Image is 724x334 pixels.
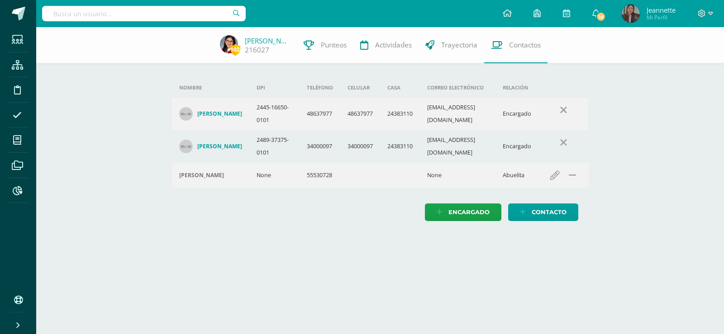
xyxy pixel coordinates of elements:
td: 2489-37375-0101 [249,130,300,163]
img: e0e3018be148909e9b9cf69bbfc1c52d.png [622,5,640,23]
a: [PERSON_NAME] [245,36,290,45]
h4: [PERSON_NAME] [197,110,242,118]
td: 34000097 [300,130,340,163]
a: Actividades [353,27,419,63]
a: [PERSON_NAME] [179,140,242,153]
h4: [PERSON_NAME] [197,143,242,150]
th: Teléfono [300,78,340,98]
img: 264733bfa96fdee40ef3fe96f66bc692.png [220,35,238,53]
a: 216027 [245,45,269,55]
th: Nombre [172,78,249,98]
span: Actividades [375,40,412,50]
a: Contacto [508,203,578,221]
td: 48637977 [300,98,340,130]
td: Abuelita [495,163,538,188]
a: Punteos [297,27,353,63]
div: Sara Isabel Ramirez [179,172,242,179]
span: 102 [230,44,240,55]
td: Encargado [495,98,538,130]
h4: [PERSON_NAME] [179,172,224,179]
span: Mi Perfil [647,14,676,21]
td: 48637977 [340,98,380,130]
th: Casa [380,78,420,98]
th: Correo electrónico [420,78,496,98]
a: Trayectoria [419,27,484,63]
span: 18 [596,12,606,22]
td: 2445-16650-0101 [249,98,300,130]
td: 24383110 [380,98,420,130]
td: 34000097 [340,130,380,163]
input: Busca un usuario... [42,6,246,21]
span: Jeannette [647,5,676,14]
td: Encargado [495,130,538,163]
th: DPI [249,78,300,98]
span: Punteos [321,40,347,50]
a: [PERSON_NAME] [179,107,242,121]
span: Contactos [509,40,541,50]
span: Trayectoria [441,40,477,50]
th: Celular [340,78,380,98]
a: Encargado [425,203,501,221]
td: [EMAIL_ADDRESS][DOMAIN_NAME] [420,98,496,130]
td: None [249,163,300,188]
th: Relación [495,78,538,98]
span: Encargado [448,204,490,221]
a: Contactos [484,27,548,63]
img: 30x30 [179,107,193,121]
td: [EMAIL_ADDRESS][DOMAIN_NAME] [420,130,496,163]
img: 30x30 [179,140,193,153]
td: None [420,163,496,188]
td: 24383110 [380,130,420,163]
span: Contacto [532,204,567,221]
td: 55530728 [300,163,340,188]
